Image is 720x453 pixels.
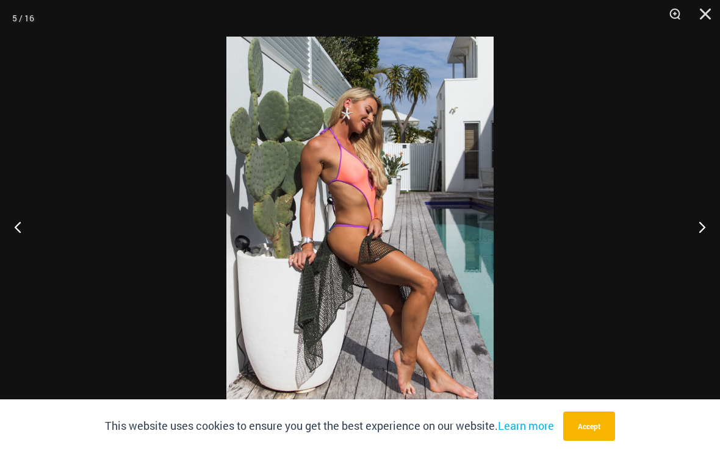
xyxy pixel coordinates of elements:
button: Next [674,196,720,257]
button: Accept [563,412,615,441]
p: This website uses cookies to ensure you get the best experience on our website. [105,417,554,435]
a: Learn more [498,418,554,433]
img: Wild Card Neon Bliss 819 One Piece St Martin 5996 Sarong 07v2 [226,37,494,437]
div: 5 / 16 [12,9,34,27]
